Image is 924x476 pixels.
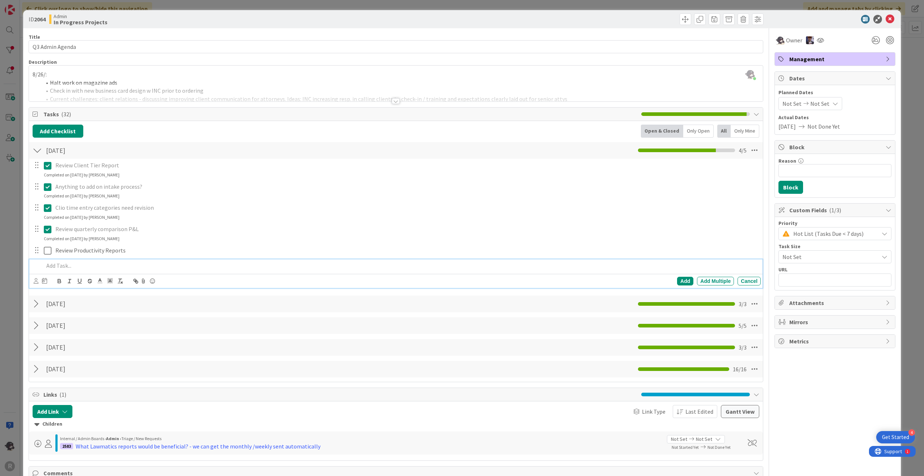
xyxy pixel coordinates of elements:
[43,297,206,310] input: Add Checklist...
[807,122,840,131] span: Not Done Yet
[43,110,638,118] span: Tasks
[34,16,46,23] b: 2064
[55,225,758,233] p: Review quarterly comparison P&L
[671,435,687,443] span: Not Set
[778,114,891,121] span: Actual Dates
[739,146,747,155] span: 4 / 5
[59,391,66,398] span: ( 1 )
[778,221,891,226] div: Priority
[44,172,119,178] div: Completed on [DATE] by [PERSON_NAME]
[76,442,320,451] div: What Lawmatics reports would be beneficial? - we can get the monthly /weekly sent automatically
[778,122,796,131] span: [DATE]
[60,443,73,449] div: 2583
[642,407,665,416] span: Link Type
[778,244,891,249] div: Task Size
[33,405,72,418] button: Add Link
[672,444,699,450] span: Not Started Yet
[683,125,714,138] div: Only Open
[882,434,909,441] div: Get Started
[782,99,802,108] span: Not Set
[707,444,731,450] span: Not Done Yet
[41,79,759,87] li: Halt work on magazine ads
[55,161,758,170] p: Review Client Tier Report
[908,429,915,436] div: 4
[33,125,83,138] button: Add Checklist
[55,204,758,212] p: Clio time entry categories need revision
[685,407,713,416] span: Last Edited
[778,89,891,96] span: Planned Dates
[793,229,875,239] span: Hot List (Tasks Due < 7 days)
[44,214,119,221] div: Completed on [DATE] by [PERSON_NAME]
[55,246,758,255] p: Review Productivity Reports
[789,298,882,307] span: Attachments
[778,158,796,164] label: Reason
[876,431,915,443] div: Open Get Started checklist, remaining modules: 4
[44,235,119,242] div: Completed on [DATE] by [PERSON_NAME]
[33,70,759,79] p: 8/26/:
[641,125,683,138] div: Open & Closed
[778,267,891,272] div: URL
[60,436,106,441] span: Internal / Admin Boards ›
[43,319,206,332] input: Add Checklist...
[673,405,717,418] button: Last Edited
[810,99,829,108] span: Not Set
[786,36,802,45] span: Owner
[789,74,882,83] span: Dates
[789,337,882,346] span: Metrics
[739,300,747,308] span: 3 / 3
[15,1,33,10] span: Support
[829,206,841,214] span: ( 1/3 )
[733,365,747,373] span: 16 / 16
[745,69,755,79] img: KSUdwsmRdKCdnCWKMQNDjBbW54YMeX8F.gif
[789,55,882,63] span: Management
[29,59,57,65] span: Description
[43,390,638,399] span: Links
[721,405,759,418] button: Gantt View
[789,143,882,151] span: Block
[29,15,46,24] span: ID
[43,363,206,376] input: Add Checklist...
[789,206,882,214] span: Custom Fields
[54,19,108,25] b: In Progress Projects
[54,13,108,19] span: Admin
[43,144,206,157] input: Add Checklist...
[44,193,119,199] div: Completed on [DATE] by [PERSON_NAME]
[739,321,747,330] span: 5 / 5
[697,277,734,285] div: Add Multiple
[43,341,206,354] input: Add Checklist...
[696,435,712,443] span: Not Set
[778,181,803,194] button: Block
[717,125,731,138] div: All
[731,125,759,138] div: Only Mine
[29,40,763,53] input: type card name here...
[738,277,761,285] div: Cancel
[677,277,693,285] div: Add
[789,318,882,326] span: Mirrors
[61,110,71,118] span: ( 32 )
[106,436,121,441] b: Admin ›
[55,183,758,191] p: Anything to add on intake process?
[121,436,161,441] span: Triage / New Requests
[776,36,785,45] img: KN
[29,34,40,40] label: Title
[806,36,814,44] img: ML
[38,3,39,9] div: 1
[739,343,747,352] span: 3 / 3
[34,420,757,428] div: Children
[782,252,875,262] span: Not Set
